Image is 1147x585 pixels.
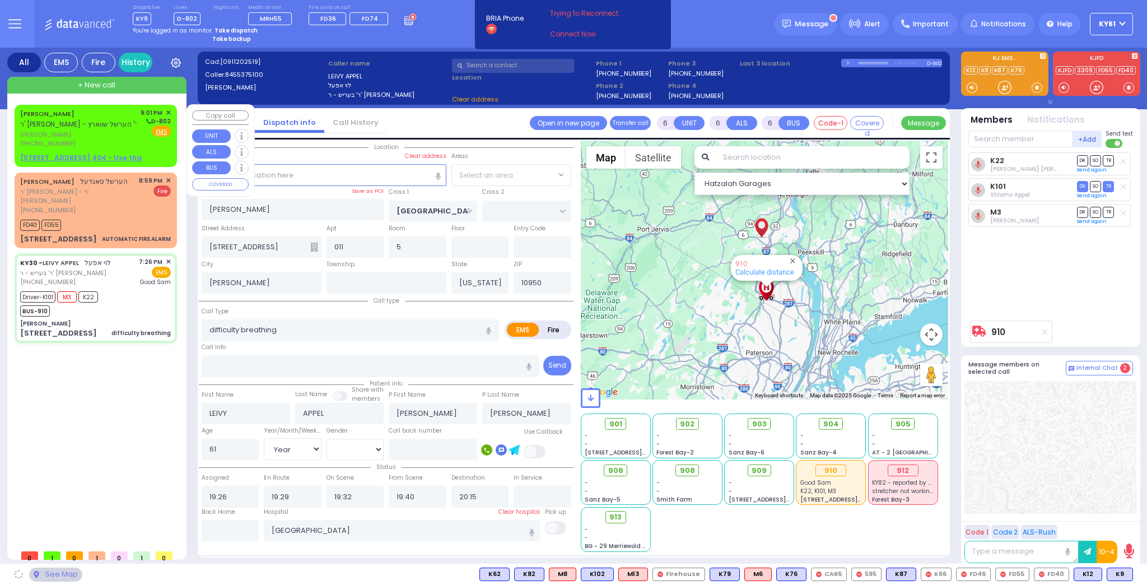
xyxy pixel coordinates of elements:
span: 9:01 PM [141,109,162,117]
div: [STREET_ADDRESS] [20,328,97,339]
label: Age [202,426,213,435]
label: Turn off text [1106,138,1123,149]
span: - [585,525,588,533]
label: [PHONE_NUMBER] [596,91,651,100]
a: K76 [1009,66,1024,75]
label: Fire units on call [309,4,392,11]
span: Shlomo Appel [990,191,1030,199]
button: BUS [778,116,809,130]
span: הערשל סאנדעל [80,177,128,186]
div: M6 [744,568,772,581]
span: - [585,479,588,487]
div: BLS [710,568,740,581]
span: DR [1077,181,1088,192]
div: Fire [82,53,115,72]
span: DR [1077,155,1088,166]
a: Connect Now [550,29,638,39]
div: K12 [1074,568,1102,581]
div: 912 [888,465,918,477]
div: LEIVY APPEL [752,206,771,240]
button: Copy call [192,110,249,121]
button: Drag Pegman onto the map to open Street View [920,364,943,386]
div: K82 [514,568,544,581]
div: K66 [921,568,952,581]
span: Trying to Reconnect... [550,8,638,18]
a: K101 [990,182,1006,191]
span: Call type [368,296,405,305]
span: ✕ [166,108,171,118]
label: Fire [538,323,570,337]
span: - [585,440,588,448]
label: Caller name [328,59,448,68]
span: FD74 [362,14,378,23]
a: History [119,53,152,72]
span: Alert [864,19,880,29]
label: State [451,260,467,269]
span: - [729,487,732,495]
a: Send again [1077,166,1107,173]
button: 10-4 [1097,541,1117,563]
div: BLS [1107,568,1133,581]
label: KJ EMS... [961,55,1048,63]
div: BLS [776,568,806,581]
span: Shulem Mier Torim [990,165,1089,173]
a: M3 [990,208,1001,216]
label: P Last Name [482,391,519,400]
span: [0911202519] [220,57,260,66]
span: Sanz Bay-5 [585,495,621,504]
label: Call Type [202,307,229,316]
label: Pick up [545,508,566,517]
span: [PHONE_NUMBER] [20,139,76,148]
div: D-802 [927,59,942,67]
button: Internal Chat 2 [1066,361,1133,375]
div: Good Samaritan Hospital [757,278,776,301]
label: Medic on call [248,4,296,11]
span: ר' [PERSON_NAME] - ר' [PERSON_NAME] [20,187,135,206]
button: Covered [850,116,884,130]
label: KJFD [1053,55,1140,63]
a: Open in new page [530,116,607,130]
span: - [585,487,588,495]
a: Call History [324,117,387,128]
a: K22 [990,156,1004,165]
span: TR [1103,207,1114,217]
small: Share with [352,386,384,394]
input: Search a contact [452,59,574,73]
span: 1 [133,551,150,560]
u: [STREET_ADDRESS] 404 - Use this [20,153,142,162]
label: Save as POI [352,187,384,195]
span: [STREET_ADDRESS][PERSON_NAME] [729,495,834,504]
label: Use Callback [524,428,563,437]
span: Smith Farm [656,495,692,504]
span: members [352,394,380,403]
span: SO [1090,207,1101,217]
a: Send again [1077,218,1107,225]
span: [PHONE_NUMBER] [20,277,76,286]
label: First Name [202,391,234,400]
span: - [729,479,732,487]
label: Apt [327,224,337,233]
div: See map [29,568,82,582]
span: FD55 [41,220,61,231]
span: Notifications [981,19,1026,29]
span: ר' [PERSON_NAME] - ר' הערשל שווארץ [20,119,138,129]
span: 8:59 PM [139,177,162,185]
div: K102 [581,568,614,581]
span: - [800,431,804,440]
div: ALS KJ [744,568,772,581]
button: Transfer call [610,116,651,130]
a: K12 [964,66,978,75]
button: +Add [1073,131,1102,147]
label: Hospital [264,508,288,517]
button: ALS-Rush [1021,525,1057,539]
button: UNIT [674,116,705,130]
label: In Service [514,473,542,482]
span: BRIA Phone [486,13,524,24]
span: Clear address [452,95,498,104]
img: red-radio-icon.svg [961,572,967,577]
span: 906 [608,465,623,476]
div: 595 [851,568,882,581]
a: [PERSON_NAME] [20,109,74,118]
span: 1 [88,551,105,560]
span: TR [1103,155,1114,166]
